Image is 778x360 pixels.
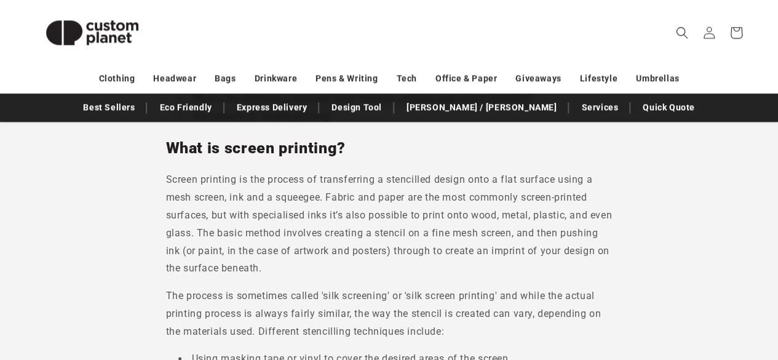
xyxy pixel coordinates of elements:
[575,97,624,118] a: Services
[231,97,314,118] a: Express Delivery
[255,68,297,89] a: Drinkware
[215,68,236,89] a: Bags
[99,68,135,89] a: Clothing
[580,68,617,89] a: Lifestyle
[153,68,196,89] a: Headwear
[396,68,416,89] a: Tech
[166,138,613,158] h2: What is screen printing?
[166,171,613,278] p: Screen printing is the process of transferring a stencilled design onto a flat surface using a me...
[77,97,141,118] a: Best Sellers
[400,97,563,118] a: [PERSON_NAME] / [PERSON_NAME]
[166,287,613,340] p: The process is sometimes called 'silk screening' or 'silk screen printing' and while the actual p...
[637,97,701,118] a: Quick Quote
[573,227,778,360] iframe: Chat Widget
[325,97,388,118] a: Design Tool
[515,68,561,89] a: Giveaways
[669,19,696,46] summary: Search
[153,97,218,118] a: Eco Friendly
[435,68,497,89] a: Office & Paper
[31,5,154,60] img: Custom Planet
[636,68,679,89] a: Umbrellas
[316,68,378,89] a: Pens & Writing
